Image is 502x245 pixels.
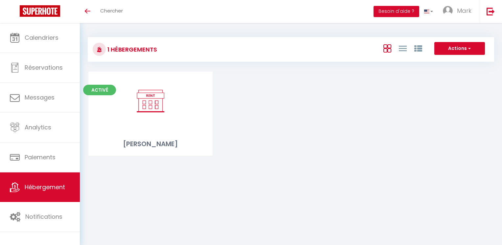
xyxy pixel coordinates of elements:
img: ... [443,6,453,16]
a: Vue en Box [383,43,391,54]
h3: 1 Hébergements [106,42,157,57]
span: Mark [457,7,471,15]
span: Analytics [25,123,51,131]
span: Messages [25,93,55,101]
img: logout [487,7,495,15]
button: Actions [434,42,485,55]
div: [PERSON_NAME] [88,139,213,149]
span: Réservations [25,63,63,72]
span: Paiements [25,153,56,161]
span: Notifications [25,212,62,221]
span: Calendriers [25,33,58,42]
span: Activé [83,85,116,95]
span: Hébergement [25,183,65,191]
a: Vue par Groupe [414,43,422,54]
img: Super Booking [20,5,60,17]
button: Besoin d'aide ? [374,6,419,17]
a: Vue en Liste [399,43,407,54]
span: Chercher [100,7,123,14]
